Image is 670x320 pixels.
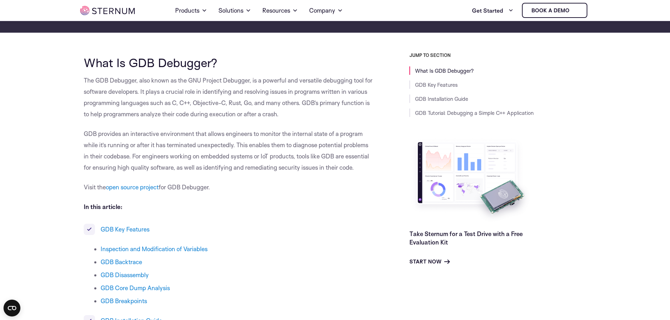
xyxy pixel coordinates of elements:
a: open source project [106,183,159,191]
a: Solutions [218,1,251,20]
p: The GDB Debugger, also known as the GNU Project Debugger, is a powerful and versatile debugging t... [84,75,374,120]
p: Visit the for GDB Debugger. [84,182,374,193]
a: GDB Installation Guide [415,96,468,102]
strong: In this article: [84,203,122,210]
a: Company [309,1,343,20]
img: Take Sternum for a Test Drive with a Free Evaluation Kit [409,137,532,224]
a: GDB Key Features [415,81,458,88]
h3: JUMP TO SECTION [409,52,590,58]
h2: What Is GDB Debugger? [84,56,374,69]
a: What Is GDB Debugger? [415,67,474,74]
a: Products [175,1,207,20]
a: Book a demo [522,3,587,18]
a: Resources [262,1,298,20]
p: GDB provides an interactive environment that allows engineers to monitor the internal state of a ... [84,128,374,173]
a: GDB Backtrace [101,258,142,266]
a: Inspection and Modification of Variables [101,245,208,253]
img: sternum iot [572,8,578,13]
a: GDB Key Features [101,226,149,233]
a: GDB Disassembly [101,271,149,279]
a: Start Now [409,257,450,266]
a: Take Sternum for a Test Drive with a Free Evaluation Kit [409,230,523,246]
a: GDB Tutorial: Debugging a Simple C++ Application [415,110,534,116]
button: Open CMP widget [4,300,20,316]
a: Get Started [472,4,513,18]
img: sternum iot [80,6,135,15]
